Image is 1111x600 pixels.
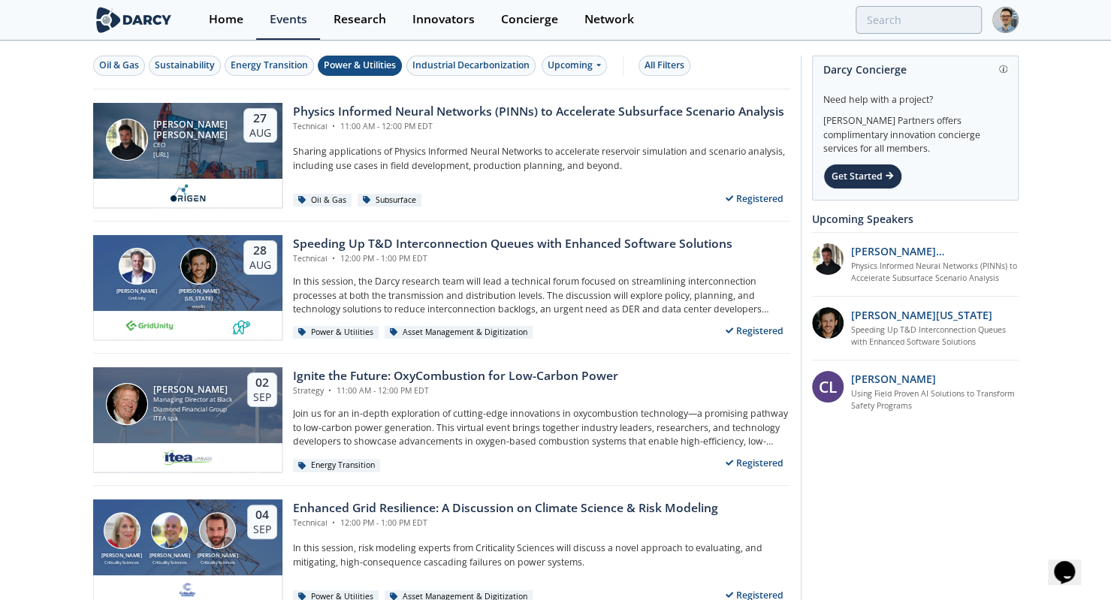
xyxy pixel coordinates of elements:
div: Registered [719,189,790,208]
iframe: chat widget [1048,540,1096,585]
div: 27 [249,111,271,126]
button: Energy Transition [225,56,314,76]
a: Speeding Up T&D Interconnection Queues with Enhanced Software Solutions [851,324,1019,348]
div: Aug [249,258,271,272]
div: Criticality Sciences [98,559,146,565]
div: Upcoming [542,56,607,76]
div: Energy Transition [231,59,308,72]
div: Upcoming Speakers [812,206,1019,232]
div: Managing Director at Black Diamond Financial Group [153,395,234,414]
div: Darcy Concierge [823,56,1007,83]
div: Industrial Decarbonization [412,59,530,72]
div: Aug [249,126,271,140]
p: Join us for an in-depth exploration of cutting-edge innovations in oxycombustion technology—a pro... [293,407,790,448]
p: Sharing applications of Physics Informed Neural Networks to accelerate reservoir simulation and s... [293,145,790,173]
div: Network [584,14,634,26]
div: Oil & Gas [99,59,139,72]
span: • [326,385,334,396]
div: Power & Utilities [293,326,379,339]
div: Registered [719,321,790,340]
img: Patrick Imeson [106,383,148,425]
img: 20112e9a-1f67-404a-878c-a26f1c79f5da [812,243,844,275]
div: Technical 11:00 AM - 12:00 PM EDT [293,121,784,133]
div: [PERSON_NAME] [146,552,194,560]
div: 28 [249,243,271,258]
div: Registered [719,454,790,472]
div: Need help with a project? [823,83,1007,107]
div: Strategy 11:00 AM - 12:00 PM EDT [293,385,618,397]
img: 1b183925-147f-4a47-82c9-16eeeed5003c [812,307,844,339]
div: Enhanced Grid Resilience: A Discussion on Climate Science & Risk Modeling [293,499,718,517]
div: Oil & Gas [293,194,352,207]
div: Technical 12:00 PM - 1:00 PM EDT [293,517,718,529]
div: envelio [176,303,222,309]
div: Physics Informed Neural Networks (PINNs) to Accelerate Subsurface Scenario Analysis [293,103,784,121]
a: Physics Informed Neural Networks (PINNs) to Accelerate Subsurface Scenario Analysis [851,261,1019,285]
div: Sep [253,523,271,536]
div: [PERSON_NAME] [153,384,234,395]
img: 336b6de1-6040-4323-9c13-5718d9811639 [232,316,251,334]
p: [PERSON_NAME] [PERSON_NAME] [851,243,1019,259]
p: In this session, the Darcy research team will lead a technical forum focused on streamlining inte... [293,275,790,316]
div: Get Started [823,164,902,189]
div: Sustainability [155,59,215,72]
div: [PERSON_NAME] [98,552,146,560]
img: 1659894010494-gridunity-wp-logo.png [124,316,177,334]
img: Profile [992,7,1019,33]
span: • [330,253,338,264]
input: Advanced Search [856,6,982,34]
div: Research [334,14,386,26]
button: Oil & Gas [93,56,145,76]
div: Concierge [501,14,558,26]
img: Susan Ginsburg [104,512,140,549]
button: Sustainability [149,56,221,76]
img: f59c13b7-8146-4c0f-b540-69d0cf6e4c34 [178,580,197,598]
p: [PERSON_NAME] [851,371,936,387]
img: origen.ai.png [165,184,210,202]
div: Asset Management & Digitization [385,326,533,339]
div: [PERSON_NAME][US_STATE] [176,288,222,303]
img: e2203200-5b7a-4eed-a60e-128142053302 [162,448,214,466]
div: ITEA spa [153,414,234,424]
div: Speeding Up T&D Interconnection Queues with Enhanced Software Solutions [293,235,732,253]
div: Energy Transition [293,459,381,472]
div: [PERSON_NAME] [113,288,160,296]
a: Brian Fitzsimons [PERSON_NAME] GridUnity Luigi Montana [PERSON_NAME][US_STATE] envelio 28 Aug Spe... [93,235,790,340]
img: information.svg [999,65,1007,74]
img: Ruben Rodriguez Torrado [106,119,148,161]
div: CL [812,371,844,403]
div: CEO [153,140,230,150]
a: Using Field Proven AI Solutions to Transform Safety Programs [851,388,1019,412]
div: [PERSON_NAME] [PERSON_NAME] [153,119,230,140]
div: 02 [253,375,271,390]
p: In this session, risk modeling experts from Criticality Sciences will discuss a novel approach to... [293,541,790,569]
div: [PERSON_NAME] [194,552,242,560]
span: • [330,517,338,528]
div: GridUnity [113,295,160,301]
div: All Filters [645,59,684,72]
div: 04 [253,508,271,523]
img: Luigi Montana [180,248,217,285]
div: Subsurface [358,194,422,207]
span: • [330,121,338,131]
div: Home [209,14,243,26]
img: Ross Dakin [199,512,236,549]
img: Ben Ruddell [151,512,188,549]
div: Innovators [412,14,475,26]
div: Ignite the Future: OxyCombustion for Low-Carbon Power [293,367,618,385]
div: [PERSON_NAME] Partners offers complimentary innovation concierge services for all members. [823,107,1007,156]
button: All Filters [639,56,690,76]
div: [URL] [153,150,230,160]
div: Power & Utilities [324,59,396,72]
img: Brian Fitzsimons [119,248,155,285]
p: [PERSON_NAME][US_STATE] [851,307,992,323]
img: logo-wide.svg [93,7,175,33]
a: Patrick Imeson [PERSON_NAME] Managing Director at Black Diamond Financial Group ITEA spa 02 Sep I... [93,367,790,472]
div: Technical 12:00 PM - 1:00 PM EDT [293,253,732,265]
button: Industrial Decarbonization [406,56,536,76]
div: Criticality Sciences [194,559,242,565]
div: Criticality Sciences [146,559,194,565]
a: Ruben Rodriguez Torrado [PERSON_NAME] [PERSON_NAME] CEO [URL] 27 Aug Physics Informed Neural Netw... [93,103,790,208]
button: Power & Utilities [318,56,402,76]
div: Events [270,14,307,26]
